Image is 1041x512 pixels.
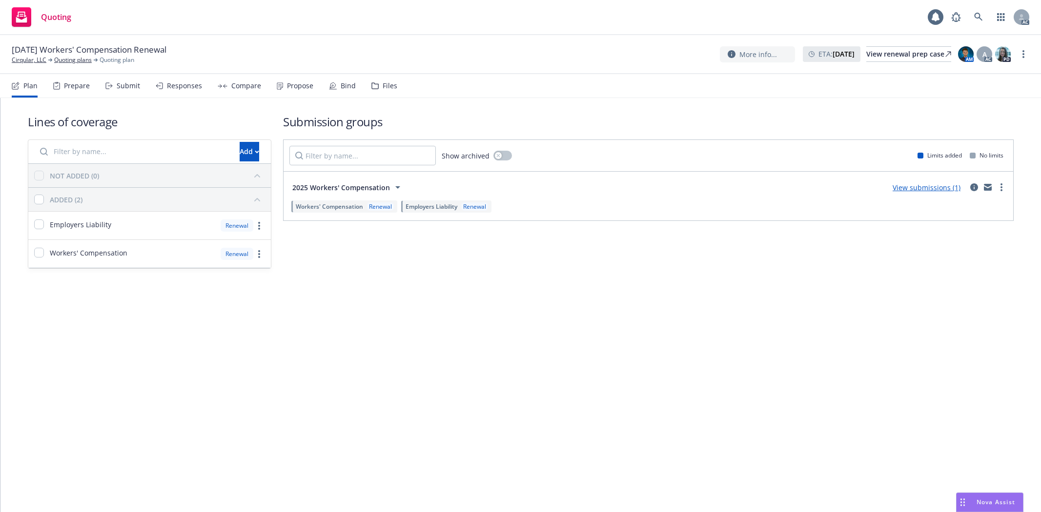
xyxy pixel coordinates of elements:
[253,248,265,260] a: more
[253,220,265,232] a: more
[1018,48,1029,60] a: more
[50,248,127,258] span: Workers' Compensation
[12,44,166,56] span: [DATE] Workers' Compensation Renewal
[240,142,259,161] button: Add
[367,202,394,211] div: Renewal
[958,46,974,62] img: photo
[991,7,1011,27] a: Switch app
[982,181,994,193] a: mail
[996,181,1007,193] a: more
[283,114,1014,130] h1: Submission groups
[231,82,261,90] div: Compare
[893,183,960,192] a: View submissions (1)
[956,492,1023,512] button: Nova Assist
[50,171,99,181] div: NOT ADDED (0)
[50,219,111,230] span: Employers Liability
[982,49,987,59] span: A
[866,46,951,62] a: View renewal prep case
[289,146,436,165] input: Filter by name...
[221,219,253,232] div: Renewal
[54,56,92,64] a: Quoting plans
[12,56,46,64] a: Cirqular, LLC
[41,13,71,21] span: Quoting
[341,82,356,90] div: Bind
[866,47,951,61] div: View renewal prep case
[946,7,966,27] a: Report a Bug
[918,151,962,159] div: Limits added
[117,82,140,90] div: Submit
[292,182,390,193] span: 2025 Workers' Compensation
[406,202,457,211] span: Employers Liability
[50,168,265,183] button: NOT ADDED (0)
[739,49,777,59] span: More info...
[977,498,1015,506] span: Nova Assist
[8,3,75,31] a: Quoting
[969,7,988,27] a: Search
[100,56,134,64] span: Quoting plan
[720,46,795,62] button: More info...
[970,151,1003,159] div: No limits
[461,202,488,211] div: Renewal
[221,248,253,260] div: Renewal
[957,493,969,512] div: Drag to move
[995,46,1011,62] img: photo
[167,82,202,90] div: Responses
[818,49,855,59] span: ETA :
[64,82,90,90] div: Prepare
[23,82,38,90] div: Plan
[968,181,980,193] a: circleInformation
[833,49,855,59] strong: [DATE]
[289,177,407,197] button: 2025 Workers' Compensation
[383,82,397,90] div: Files
[50,195,82,205] div: ADDED (2)
[50,192,265,207] button: ADDED (2)
[34,142,234,161] input: Filter by name...
[28,114,271,130] h1: Lines of coverage
[287,82,313,90] div: Propose
[442,151,490,161] span: Show archived
[296,202,363,211] span: Workers' Compensation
